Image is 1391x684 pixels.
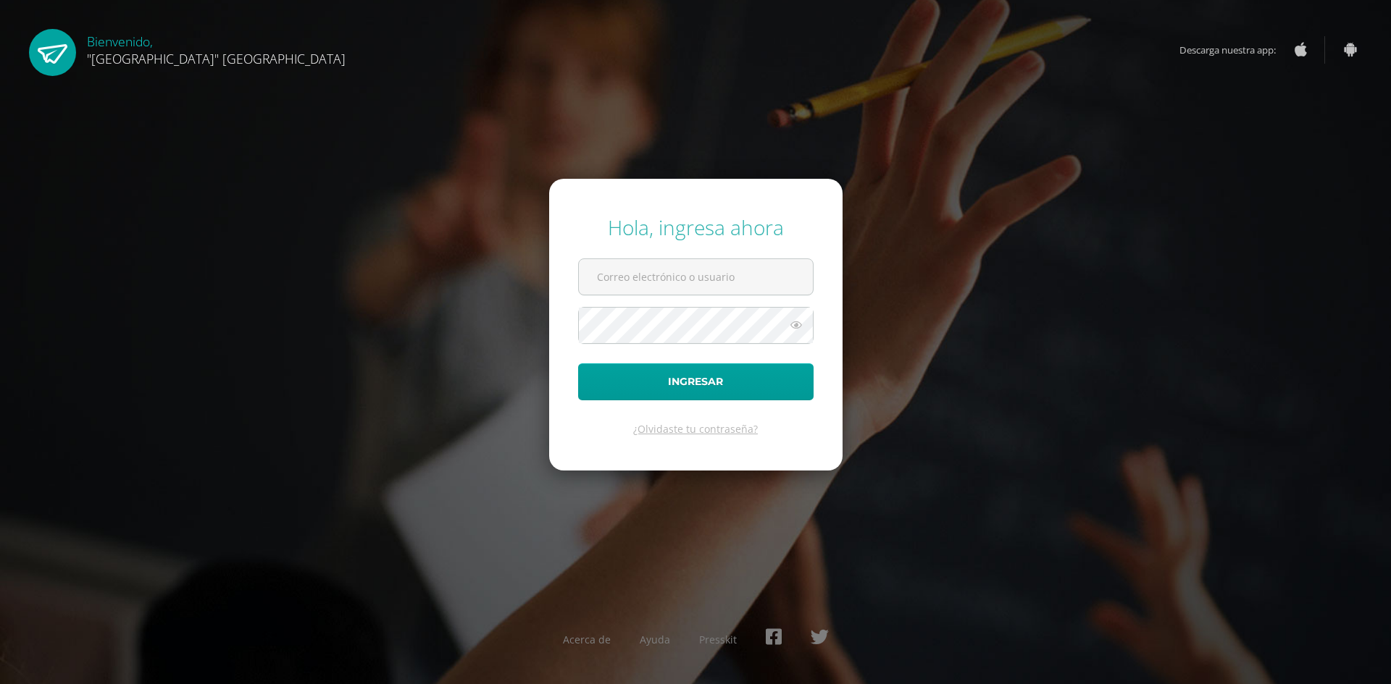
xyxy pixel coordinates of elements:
[1179,36,1290,64] span: Descarga nuestra app:
[87,50,346,67] span: "[GEOGRAPHIC_DATA]" [GEOGRAPHIC_DATA]
[563,633,611,646] a: Acerca de
[579,259,813,295] input: Correo electrónico o usuario
[87,29,346,67] div: Bienvenido,
[633,422,758,436] a: ¿Olvidaste tu contraseña?
[640,633,670,646] a: Ayuda
[699,633,737,646] a: Presskit
[578,214,814,241] div: Hola, ingresa ahora
[578,363,814,400] button: Ingresar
